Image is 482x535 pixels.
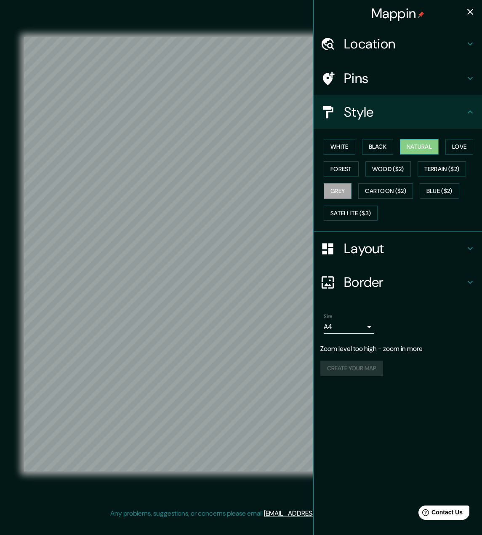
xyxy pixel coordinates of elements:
p: Any problems, suggestions, or concerns please email . [110,508,369,519]
div: Location [314,27,482,61]
canvas: Map [24,37,458,471]
h4: Border [344,274,465,291]
h4: Pins [344,70,465,87]
button: Terrain ($2) [418,161,466,177]
div: Border [314,265,482,299]
h4: Style [344,104,465,120]
button: Love [445,139,473,155]
button: Natural [400,139,439,155]
button: Grey [324,183,352,199]
h4: Location [344,35,465,52]
a: [EMAIL_ADDRESS][DOMAIN_NAME] [264,509,368,518]
button: Black [362,139,394,155]
div: A4 [324,320,374,334]
img: pin-icon.png [418,11,424,18]
button: Forest [324,161,359,177]
h4: Layout [344,240,465,257]
div: Pins [314,62,482,95]
div: Layout [314,232,482,265]
iframe: Help widget launcher [407,502,473,526]
button: Blue ($2) [420,183,459,199]
p: Zoom level too high - zoom in more [320,344,475,354]
button: Wood ($2) [365,161,411,177]
h4: Mappin [371,5,425,22]
button: Satellite ($3) [324,206,378,221]
div: Style [314,95,482,129]
button: Cartoon ($2) [358,183,413,199]
label: Size [324,313,333,320]
button: White [324,139,355,155]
